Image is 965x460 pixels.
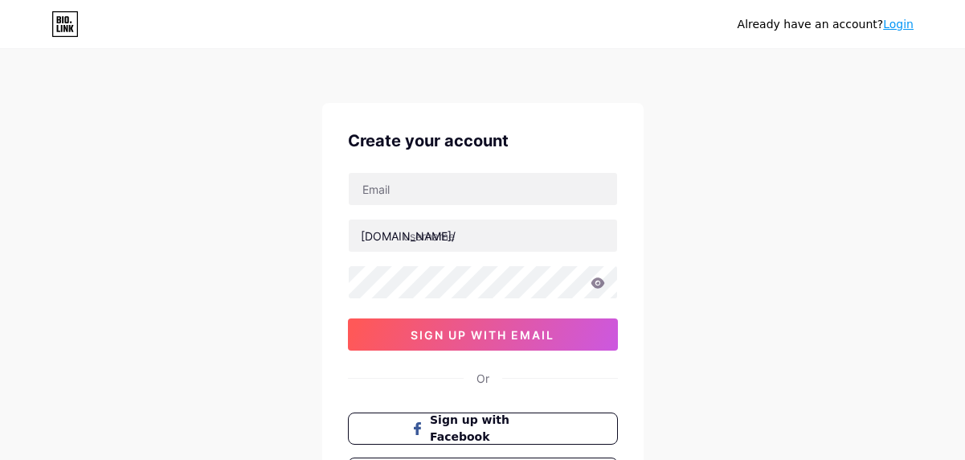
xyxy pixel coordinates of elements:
[349,173,617,205] input: Email
[361,228,456,244] div: [DOMAIN_NAME]/
[348,318,618,351] button: sign up with email
[476,370,489,387] div: Or
[349,220,617,252] input: username
[738,16,914,33] div: Already have an account?
[411,328,554,342] span: sign up with email
[348,413,618,445] button: Sign up with Facebook
[348,129,618,153] div: Create your account
[430,412,554,446] span: Sign up with Facebook
[883,18,914,31] a: Login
